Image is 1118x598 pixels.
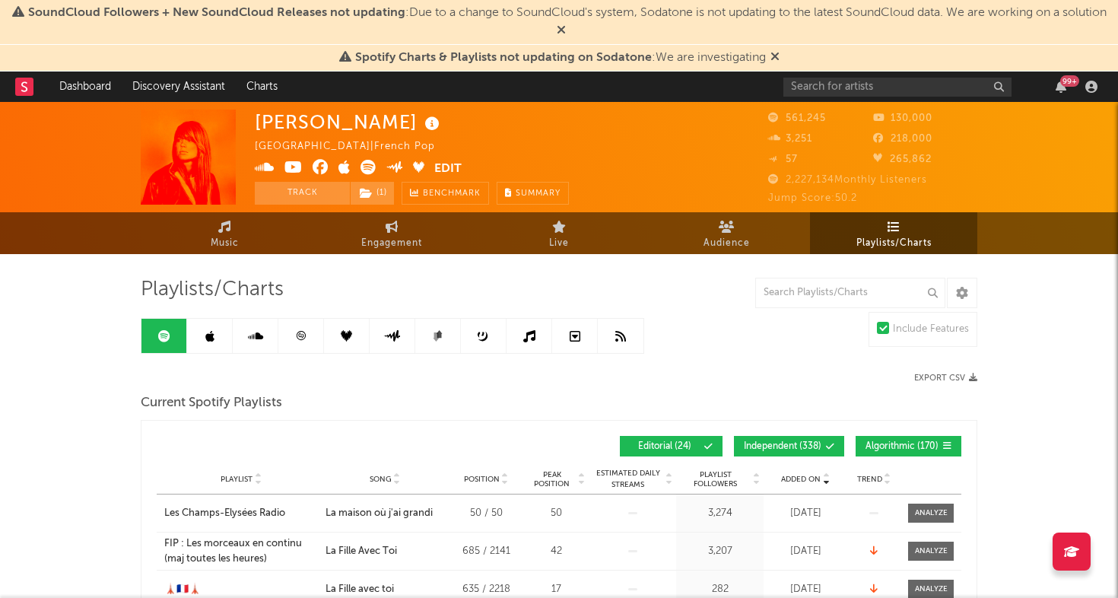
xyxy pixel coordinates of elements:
input: Search for artists [783,78,1012,97]
span: Spotify Charts & Playlists not updating on Sodatone [355,52,652,64]
span: Editorial ( 24 ) [630,442,700,451]
span: Summary [516,189,561,198]
a: Music [141,212,308,254]
div: 50 / 50 [452,506,520,521]
a: Dashboard [49,72,122,102]
span: Jump Score: 50.2 [768,193,857,203]
a: Live [475,212,643,254]
span: Benchmark [423,185,481,203]
div: 282 [680,582,760,597]
button: 99+ [1056,81,1066,93]
span: 57 [768,154,798,164]
span: Position [464,475,500,484]
button: (1) [351,182,394,205]
span: Added On [781,475,821,484]
span: Dismiss [557,25,566,37]
div: 3,207 [680,544,760,559]
span: Playlist [221,475,253,484]
div: La Fille avec toi [326,582,394,597]
a: Les Champs-Elysées Radio [164,506,318,521]
button: Editorial(24) [620,436,723,456]
a: Charts [236,72,288,102]
button: Independent(338) [734,436,844,456]
button: Edit [434,160,462,179]
span: SoundCloud Followers + New SoundCloud Releases not updating [28,7,405,19]
button: Track [255,182,350,205]
div: La maison où j'ai grandi [326,506,433,521]
span: 2,227,134 Monthly Listeners [768,175,927,185]
a: FIP : Les morceaux en continu (maj toutes les heures) [164,536,318,566]
span: Song [370,475,392,484]
div: Les Champs-Elysées Radio [164,506,285,521]
div: Include Features [893,320,969,339]
span: ( 1 ) [350,182,395,205]
input: Search Playlists/Charts [755,278,945,308]
span: : We are investigating [355,52,766,64]
div: 3,274 [680,506,760,521]
span: Peak Position [528,470,576,488]
span: 3,251 [768,134,812,144]
div: 685 / 2141 [452,544,520,559]
span: 130,000 [873,113,932,123]
div: 🗼🇫🇷🗼 [164,582,201,597]
div: [DATE] [767,544,843,559]
span: Current Spotify Playlists [141,394,282,412]
div: 17 [528,582,585,597]
span: Trend [857,475,882,484]
span: 265,862 [873,154,932,164]
button: Algorithmic(170) [856,436,961,456]
a: Benchmark [402,182,489,205]
div: [GEOGRAPHIC_DATA] | French Pop [255,138,453,156]
span: Independent ( 338 ) [744,442,821,451]
span: Dismiss [770,52,780,64]
a: Discovery Assistant [122,72,236,102]
button: Summary [497,182,569,205]
div: [PERSON_NAME] [255,110,443,135]
span: Playlist Followers [680,470,751,488]
a: Engagement [308,212,475,254]
div: [DATE] [767,506,843,521]
div: 42 [528,544,585,559]
div: 50 [528,506,585,521]
span: : Due to a change to SoundCloud's system, Sodatone is not updating to the latest SoundCloud data.... [28,7,1107,19]
span: Playlists/Charts [856,234,932,253]
a: Audience [643,212,810,254]
span: Live [549,234,569,253]
div: 635 / 2218 [452,582,520,597]
span: Algorithmic ( 170 ) [865,442,939,451]
span: 218,000 [873,134,932,144]
a: Playlists/Charts [810,212,977,254]
a: 🗼🇫🇷🗼 [164,582,318,597]
div: [DATE] [767,582,843,597]
span: 561,245 [768,113,826,123]
span: Engagement [361,234,422,253]
span: Playlists/Charts [141,281,284,299]
button: Export CSV [914,374,977,383]
span: Estimated Daily Streams [592,468,663,491]
span: Music [211,234,239,253]
div: 99 + [1060,75,1079,87]
span: Audience [704,234,750,253]
div: La Fille Avec Toi [326,544,397,559]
